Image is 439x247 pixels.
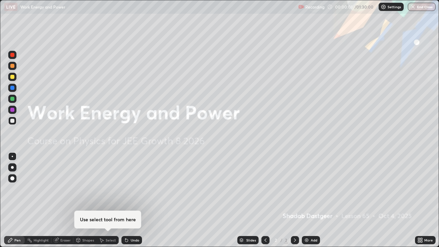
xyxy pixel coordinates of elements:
button: End Class [408,3,436,11]
div: Shapes [82,238,94,242]
p: Work Energy and Power [20,4,65,10]
div: 2 [272,238,279,242]
img: class-settings-icons [381,4,386,10]
div: / [281,238,283,242]
div: Add [311,238,317,242]
p: Settings [388,5,401,9]
div: Undo [131,238,139,242]
div: Highlight [34,238,49,242]
div: 2 [284,237,288,243]
img: recording.375f2c34.svg [298,4,304,10]
h4: Use select tool from here [80,216,136,223]
div: More [424,238,433,242]
div: Pen [14,238,21,242]
div: Eraser [60,238,71,242]
p: Recording [305,4,324,10]
div: Select [106,238,116,242]
img: end-class-cross [410,4,416,10]
p: LIVE [6,4,15,10]
div: Slides [246,238,256,242]
img: add-slide-button [304,237,309,243]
